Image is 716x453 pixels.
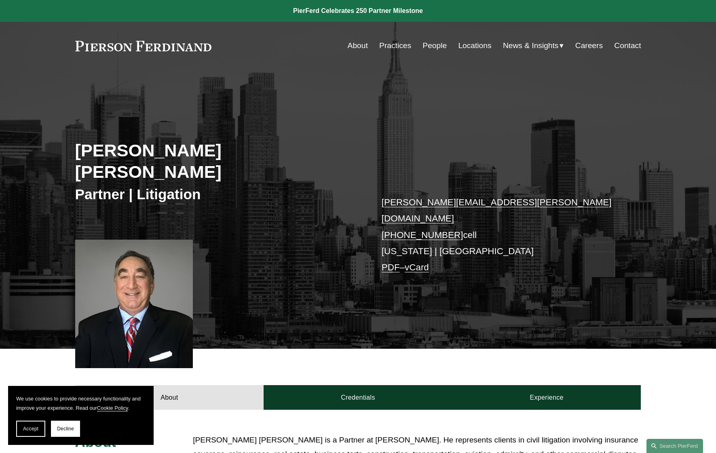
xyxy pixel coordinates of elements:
button: Decline [51,421,80,437]
span: Decline [57,426,74,432]
a: vCard [405,262,429,272]
h3: Partner | Litigation [75,185,358,203]
a: Credentials [264,385,452,409]
section: Cookie banner [8,386,154,445]
a: folder dropdown [503,38,564,53]
a: Search this site [646,439,703,453]
span: Accept [23,426,38,432]
a: [PERSON_NAME][EMAIL_ADDRESS][PERSON_NAME][DOMAIN_NAME] [382,197,612,223]
p: We use cookies to provide necessary functionality and improve your experience. Read our . [16,394,146,413]
a: People [422,38,447,53]
a: Contact [614,38,641,53]
a: Careers [575,38,603,53]
span: News & Insights [503,39,559,53]
a: Locations [458,38,491,53]
a: About [75,385,264,409]
a: Cookie Policy [97,405,128,411]
a: [PHONE_NUMBER] [382,230,463,240]
p: cell [US_STATE] | [GEOGRAPHIC_DATA] – [382,194,617,276]
a: Experience [452,385,641,409]
a: About [348,38,368,53]
a: Practices [379,38,411,53]
button: Accept [16,421,45,437]
h2: [PERSON_NAME] [PERSON_NAME] [75,140,358,182]
a: PDF [382,262,400,272]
